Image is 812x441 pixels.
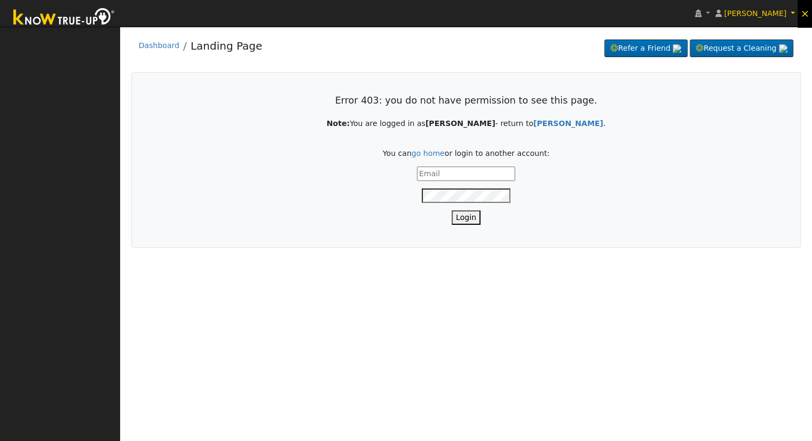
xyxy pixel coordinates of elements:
[533,119,603,128] a: Back to User
[8,6,120,30] img: Know True-Up
[412,149,445,157] a: go home
[425,119,495,128] strong: [PERSON_NAME]
[154,148,778,159] p: You can or login to another account:
[179,38,262,59] li: Landing Page
[690,40,793,58] a: Request a Cleaning
[417,167,515,181] input: Email
[533,119,603,128] strong: [PERSON_NAME]
[452,210,480,225] button: Login
[800,7,809,20] span: ×
[673,44,681,53] img: retrieve
[724,9,786,18] span: [PERSON_NAME]
[604,40,688,58] a: Refer a Friend
[139,41,179,50] a: Dashboard
[154,118,778,129] p: You are logged in as - return to .
[779,44,787,53] img: retrieve
[154,95,778,106] h3: Error 403: you do not have permission to see this page.
[327,119,350,128] strong: Note:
